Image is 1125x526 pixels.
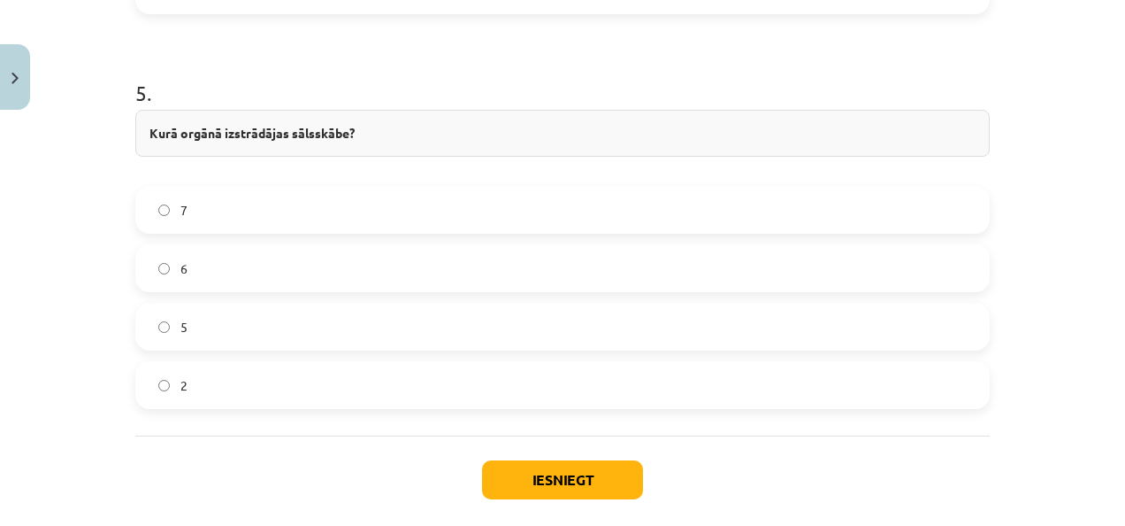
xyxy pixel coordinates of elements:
input: 7 [158,205,170,216]
img: icon-close-lesson-0947bae3869378f0d4975bcd49f059093ad1ed9edebbc8119c70593378902aed.svg [11,73,19,84]
button: Iesniegt [482,460,643,499]
strong: Kurā orgānā izstrādājas sālsskābe? [149,125,355,141]
span: 5 [180,318,187,336]
span: 6 [180,259,187,278]
input: 5 [158,321,170,333]
span: 7 [180,201,187,220]
input: 2 [158,380,170,391]
span: 2 [180,376,187,395]
h1: 5 . [135,50,990,104]
input: 6 [158,263,170,275]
